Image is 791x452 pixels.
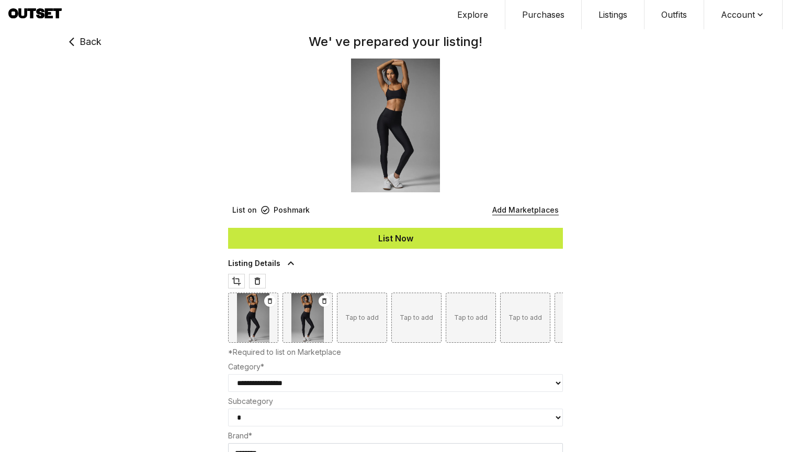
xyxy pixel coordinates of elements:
[228,431,563,441] p: Brand*
[492,205,559,214] span: Add Marketplaces
[261,205,310,215] label: Poshmark
[228,347,563,357] p: *Required to list on Marketplace
[228,228,563,249] button: List Now
[395,309,437,326] span: Tap to add
[82,33,709,50] h2: We' ve prepared your listing!
[450,309,492,326] span: Tap to add
[341,309,383,326] span: Tap to add
[228,362,563,372] p: Category*
[241,59,550,192] img: Product Image
[228,232,563,245] div: List Now
[228,396,563,407] p: Subcategory
[80,34,101,49] span: Back
[232,205,257,215] span: List on
[559,309,601,326] span: Tap to add
[264,295,276,307] button: Delete image
[492,201,559,215] button: Add Marketplaces
[228,253,563,270] button: Listing Details
[504,309,546,326] span: Tap to add
[228,258,280,269] span: Listing Details
[319,295,330,307] button: Delete image
[61,29,101,54] button: Back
